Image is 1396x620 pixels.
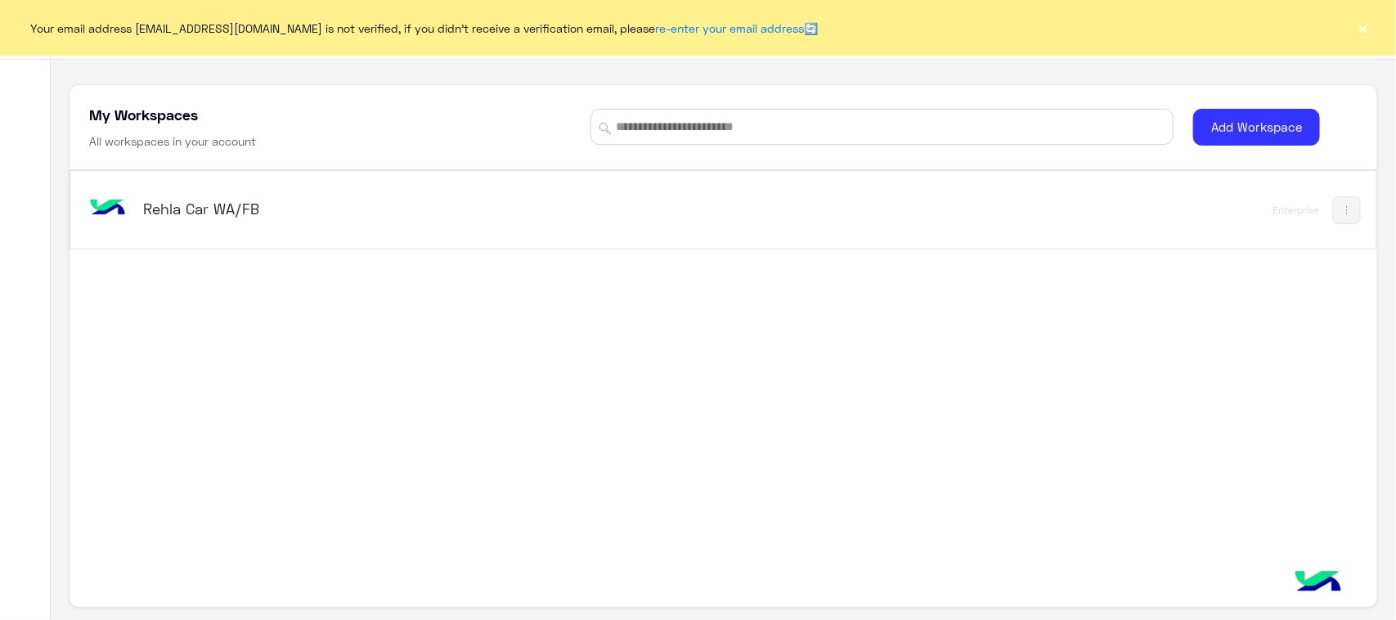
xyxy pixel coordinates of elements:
img: hulul-logo.png [1290,555,1347,612]
button: × [1355,20,1371,36]
h5: My Workspaces [89,105,198,124]
button: Add Workspace [1193,109,1320,146]
h5: Rehla Car WA/FB [143,199,602,218]
span: Your email address [EMAIL_ADDRESS][DOMAIN_NAME] is not verified, if you didn't receive a verifica... [31,20,819,37]
a: re-enter your email address [656,21,805,35]
div: Enterprise [1273,204,1320,217]
h6: All workspaces in your account [89,133,256,150]
img: bot image [86,186,130,231]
